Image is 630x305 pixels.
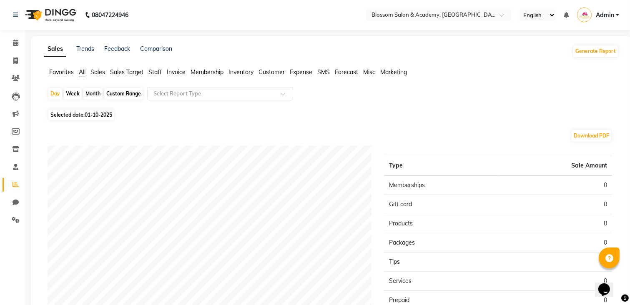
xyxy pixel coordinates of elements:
[79,68,85,76] span: All
[317,68,330,76] span: SMS
[48,110,114,120] span: Selected date:
[140,45,172,52] a: Comparison
[573,45,618,57] button: Generate Report
[90,68,105,76] span: Sales
[384,175,498,195] td: Memberships
[64,88,82,100] div: Week
[83,88,103,100] div: Month
[596,11,614,20] span: Admin
[110,68,143,76] span: Sales Target
[148,68,162,76] span: Staff
[104,88,143,100] div: Custom Range
[44,42,66,57] a: Sales
[167,68,186,76] span: Invoice
[498,175,612,195] td: 0
[384,214,498,233] td: Products
[384,252,498,272] td: Tips
[85,112,112,118] span: 01-10-2025
[76,45,94,52] a: Trends
[290,68,312,76] span: Expense
[498,252,612,272] td: 0
[577,7,592,22] img: Admin
[228,68,254,76] span: Inventory
[572,130,611,142] button: Download PDF
[363,68,375,76] span: Misc
[498,156,612,176] th: Sale Amount
[21,3,78,27] img: logo
[380,68,407,76] span: Marketing
[384,272,498,291] td: Services
[384,195,498,214] td: Gift card
[335,68,358,76] span: Forecast
[498,214,612,233] td: 0
[384,233,498,252] td: Packages
[49,68,74,76] span: Favorites
[498,233,612,252] td: 0
[191,68,223,76] span: Membership
[595,272,622,297] iframe: chat widget
[384,156,498,176] th: Type
[48,88,62,100] div: Day
[259,68,285,76] span: Customer
[104,45,130,52] a: Feedback
[92,3,128,27] b: 08047224946
[498,272,612,291] td: 0
[498,195,612,214] td: 0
